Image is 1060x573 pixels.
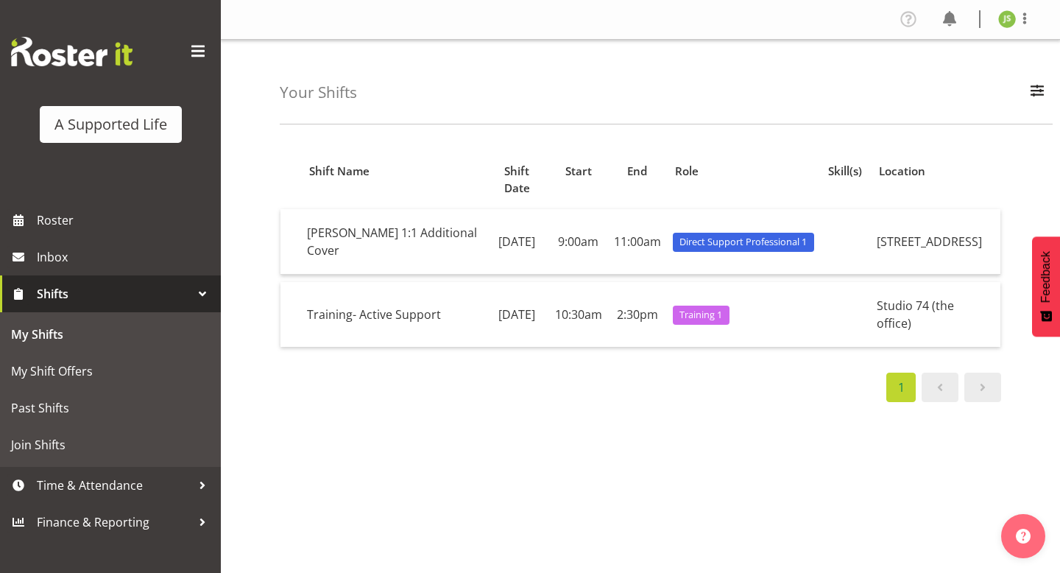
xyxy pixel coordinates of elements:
[301,209,485,275] td: [PERSON_NAME] 1:1 Additional Cover
[37,246,213,268] span: Inbox
[493,163,540,197] span: Shift Date
[4,316,217,353] a: My Shifts
[37,283,191,305] span: Shifts
[871,282,1000,347] td: Studio 74 (the office)
[608,209,667,275] td: 11:00am
[309,163,370,180] span: Shift Name
[549,282,608,347] td: 10:30am
[679,235,807,249] span: Direct Support Professional 1
[11,360,210,382] span: My Shift Offers
[1032,236,1060,337] button: Feedback - Show survey
[54,113,167,136] div: A Supported Life
[871,209,1000,275] td: [STREET_ADDRESS]
[4,426,217,463] a: Join Shifts
[37,474,191,496] span: Time & Attendance
[301,282,485,347] td: Training- Active Support
[485,282,549,347] td: [DATE]
[485,209,549,275] td: [DATE]
[828,163,862,180] span: Skill(s)
[37,511,191,533] span: Finance & Reporting
[879,163,925,180] span: Location
[11,397,210,419] span: Past Shifts
[549,209,608,275] td: 9:00am
[1022,77,1053,109] button: Filter Employees
[37,209,213,231] span: Roster
[608,282,667,347] td: 2:30pm
[565,163,592,180] span: Start
[675,163,699,180] span: Role
[1016,529,1031,544] img: help-xxl-2.png
[11,434,210,456] span: Join Shifts
[11,323,210,345] span: My Shifts
[679,308,722,322] span: Training 1
[280,84,357,101] h4: Your Shifts
[627,163,647,180] span: End
[11,37,132,66] img: Rosterit website logo
[4,390,217,426] a: Past Shifts
[1039,251,1053,303] span: Feedback
[4,353,217,390] a: My Shift Offers
[998,10,1016,28] img: jayden-su11488.jpg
